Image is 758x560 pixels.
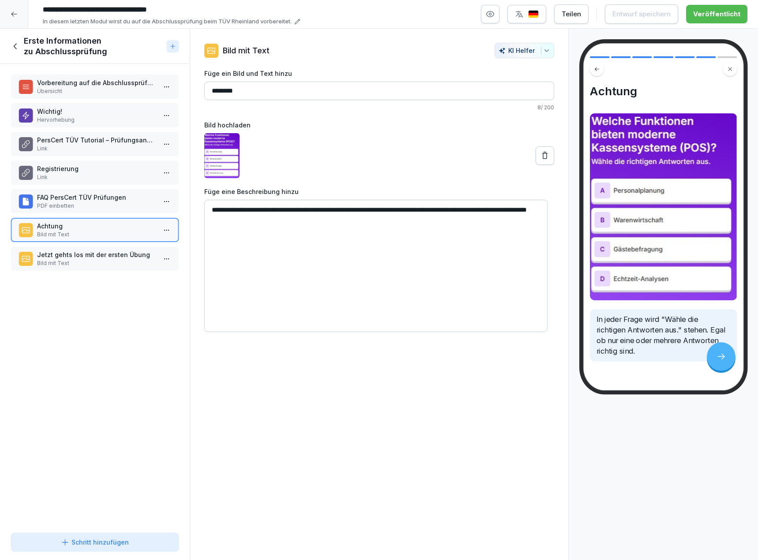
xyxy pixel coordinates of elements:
h1: Erste Informationen zu Abschlussprüfung [24,36,163,57]
img: Bild und Text Vorschau [590,113,737,300]
p: Vorbereitung auf die Abschlussprüfung beim TÜV [37,78,156,87]
img: de.svg [528,10,539,19]
label: Füge ein Bild und Text hinzu [204,69,554,78]
button: KI Helfer [495,43,554,58]
button: Schritt hinzufügen [11,533,179,552]
p: Wichtig! [37,107,156,116]
label: Bild hochladen [204,120,554,130]
p: Hervorhebung [37,116,156,124]
div: Schritt hinzufügen [61,538,129,547]
label: Füge eine Beschreibung hinzu [204,187,554,196]
h4: Achtung [590,84,737,98]
button: Veröffentlicht [686,5,747,23]
p: Link [37,173,156,181]
div: FAQ PersCert TÜV PrüfungenPDF einbetten [11,189,179,213]
p: Achtung [37,221,156,231]
p: PDF einbetten [37,202,156,210]
p: Registrierung [37,164,156,173]
div: RegistrierungLink [11,161,179,185]
p: In jeder Frage wird "Wähle die richtigen Antworten aus." stehen. Egal ob nur eine oder mehrere An... [596,314,730,356]
p: Bild mit Text [37,231,156,239]
div: Jetzt gehts los mit der ersten ÜbungBild mit Text [11,246,179,271]
div: KI Helfer [499,47,550,54]
p: Übersicht [37,87,156,95]
button: Entwurf speichern [605,4,678,24]
div: Vorbereitung auf die Abschlussprüfung beim TÜVÜbersicht [11,75,179,99]
p: Jetzt gehts los mit der ersten Übung [37,250,156,259]
div: Wichtig!Hervorhebung [11,103,179,127]
p: Bild mit Text [223,45,270,56]
div: AchtungBild mit Text [11,218,179,242]
button: Teilen [554,4,589,24]
p: PersCert TÜV Tutorial – Prüfungsanmeldung [37,135,156,145]
p: FAQ PersCert TÜV Prüfungen [37,193,156,202]
p: Link [37,145,156,153]
div: Entwurf speichern [612,9,671,19]
div: Veröffentlicht [693,9,740,19]
p: Bild mit Text [37,259,156,267]
div: Teilen [562,9,581,19]
div: PersCert TÜV Tutorial – PrüfungsanmeldungLink [11,132,179,156]
p: In diesem letzten Modul wirst du auf die Abschlussprüfung beim TÜV Rheinland vorbereitet. [43,17,292,26]
p: 8 / 200 [204,104,554,112]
